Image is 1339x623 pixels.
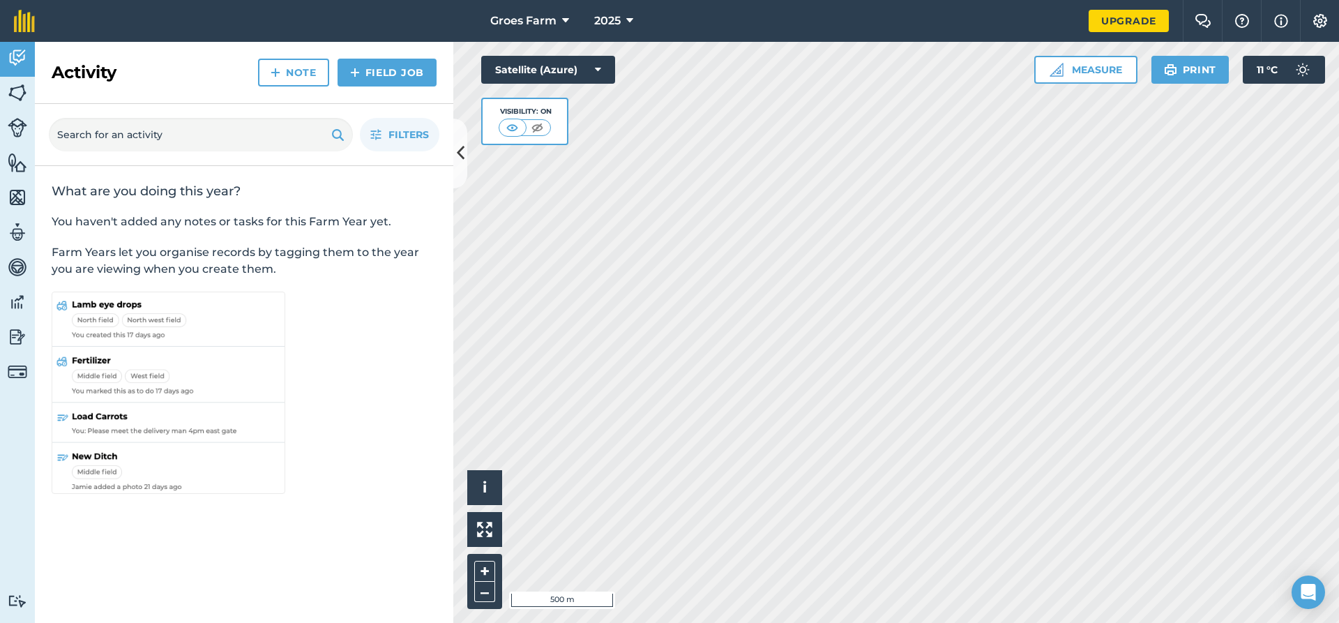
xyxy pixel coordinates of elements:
span: 11 ° C [1257,56,1278,84]
img: svg+xml;base64,PD94bWwgdmVyc2lvbj0iMS4wIiBlbmNvZGluZz0idXRmLTgiPz4KPCEtLSBHZW5lcmF0b3I6IEFkb2JlIE... [1289,56,1317,84]
img: svg+xml;base64,PD94bWwgdmVyc2lvbj0iMS4wIiBlbmNvZGluZz0idXRmLTgiPz4KPCEtLSBHZW5lcmF0b3I6IEFkb2JlIE... [8,118,27,137]
img: svg+xml;base64,PD94bWwgdmVyc2lvbj0iMS4wIiBlbmNvZGluZz0idXRmLTgiPz4KPCEtLSBHZW5lcmF0b3I6IEFkb2JlIE... [8,292,27,313]
img: Four arrows, one pointing top left, one top right, one bottom right and the last bottom left [477,522,492,537]
img: svg+xml;base64,PHN2ZyB4bWxucz0iaHR0cDovL3d3dy53My5vcmcvMjAwMC9zdmciIHdpZHRoPSIxNCIgaGVpZ2h0PSIyNC... [350,64,360,81]
img: Ruler icon [1050,63,1064,77]
span: Groes Farm [490,13,557,29]
span: Filters [388,127,429,142]
button: 11 °C [1243,56,1325,84]
img: A question mark icon [1234,14,1250,28]
img: svg+xml;base64,PD94bWwgdmVyc2lvbj0iMS4wIiBlbmNvZGluZz0idXRmLTgiPz4KPCEtLSBHZW5lcmF0b3I6IEFkb2JlIE... [8,326,27,347]
button: Print [1151,56,1230,84]
img: Two speech bubbles overlapping with the left bubble in the forefront [1195,14,1211,28]
img: svg+xml;base64,PD94bWwgdmVyc2lvbj0iMS4wIiBlbmNvZGluZz0idXRmLTgiPz4KPCEtLSBHZW5lcmF0b3I6IEFkb2JlIE... [8,47,27,68]
p: You haven't added any notes or tasks for this Farm Year yet. [52,213,437,230]
img: svg+xml;base64,PHN2ZyB4bWxucz0iaHR0cDovL3d3dy53My5vcmcvMjAwMC9zdmciIHdpZHRoPSI1MCIgaGVpZ2h0PSI0MC... [504,121,521,135]
button: Filters [360,118,439,151]
img: svg+xml;base64,PHN2ZyB4bWxucz0iaHR0cDovL3d3dy53My5vcmcvMjAwMC9zdmciIHdpZHRoPSIxNCIgaGVpZ2h0PSIyNC... [271,64,280,81]
button: – [474,582,495,602]
div: Open Intercom Messenger [1292,576,1325,609]
h2: What are you doing this year? [52,183,437,200]
a: Upgrade [1089,10,1169,32]
a: Note [258,59,329,87]
img: svg+xml;base64,PHN2ZyB4bWxucz0iaHR0cDovL3d3dy53My5vcmcvMjAwMC9zdmciIHdpZHRoPSI1MCIgaGVpZ2h0PSI0MC... [529,121,546,135]
img: svg+xml;base64,PHN2ZyB4bWxucz0iaHR0cDovL3d3dy53My5vcmcvMjAwMC9zdmciIHdpZHRoPSI1NiIgaGVpZ2h0PSI2MC... [8,82,27,103]
button: Measure [1034,56,1137,84]
img: svg+xml;base64,PD94bWwgdmVyc2lvbj0iMS4wIiBlbmNvZGluZz0idXRmLTgiPz4KPCEtLSBHZW5lcmF0b3I6IEFkb2JlIE... [8,594,27,608]
p: Farm Years let you organise records by tagging them to the year you are viewing when you create t... [52,244,437,278]
div: Visibility: On [499,106,552,117]
input: Search for an activity [49,118,353,151]
img: A cog icon [1312,14,1329,28]
button: Satellite (Azure) [481,56,615,84]
button: + [474,561,495,582]
img: svg+xml;base64,PHN2ZyB4bWxucz0iaHR0cDovL3d3dy53My5vcmcvMjAwMC9zdmciIHdpZHRoPSIxOSIgaGVpZ2h0PSIyNC... [1164,61,1177,78]
h2: Activity [52,61,116,84]
img: fieldmargin Logo [14,10,35,32]
img: svg+xml;base64,PD94bWwgdmVyc2lvbj0iMS4wIiBlbmNvZGluZz0idXRmLTgiPz4KPCEtLSBHZW5lcmF0b3I6IEFkb2JlIE... [8,257,27,278]
span: 2025 [594,13,621,29]
a: Field Job [338,59,437,87]
img: svg+xml;base64,PHN2ZyB4bWxucz0iaHR0cDovL3d3dy53My5vcmcvMjAwMC9zdmciIHdpZHRoPSIxNyIgaGVpZ2h0PSIxNy... [1274,13,1288,29]
span: i [483,479,487,496]
img: svg+xml;base64,PD94bWwgdmVyc2lvbj0iMS4wIiBlbmNvZGluZz0idXRmLTgiPz4KPCEtLSBHZW5lcmF0b3I6IEFkb2JlIE... [8,362,27,382]
img: svg+xml;base64,PHN2ZyB4bWxucz0iaHR0cDovL3d3dy53My5vcmcvMjAwMC9zdmciIHdpZHRoPSI1NiIgaGVpZ2h0PSI2MC... [8,187,27,208]
img: svg+xml;base64,PHN2ZyB4bWxucz0iaHR0cDovL3d3dy53My5vcmcvMjAwMC9zdmciIHdpZHRoPSIxOSIgaGVpZ2h0PSIyNC... [331,126,345,143]
img: svg+xml;base64,PD94bWwgdmVyc2lvbj0iMS4wIiBlbmNvZGluZz0idXRmLTgiPz4KPCEtLSBHZW5lcmF0b3I6IEFkb2JlIE... [8,222,27,243]
img: svg+xml;base64,PHN2ZyB4bWxucz0iaHR0cDovL3d3dy53My5vcmcvMjAwMC9zdmciIHdpZHRoPSI1NiIgaGVpZ2h0PSI2MC... [8,152,27,173]
button: i [467,470,502,505]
